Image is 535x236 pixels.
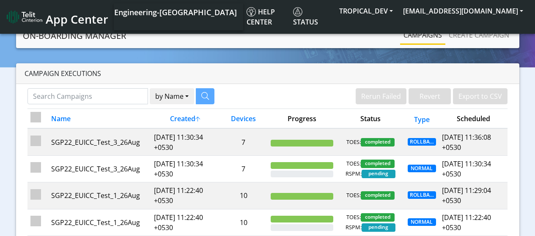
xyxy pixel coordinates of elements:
span: TOES: [346,191,361,200]
a: Status [290,3,334,30]
th: Name [48,109,151,129]
input: Search Campaigns [27,88,148,104]
th: Type [405,109,439,129]
span: completed [361,138,395,146]
th: Progress [267,109,336,129]
span: pending [362,223,395,232]
span: completed [361,213,395,222]
td: [DATE] 11:22:40 +0530 [151,209,219,236]
span: Status [293,7,318,27]
img: logo-telit-cinterion-gw-new.png [7,10,42,24]
th: Created [151,109,219,129]
a: Campaigns [400,27,445,43]
span: [DATE] 11:30:34 +0530 [442,159,491,179]
a: On-Boarding Manager [23,27,126,44]
span: NORMAL [408,165,436,172]
button: by Name [150,88,194,104]
span: completed [361,160,395,168]
span: TOES: [346,138,361,146]
span: Help center [247,7,275,27]
td: 7 [219,155,268,182]
span: pending [362,170,395,178]
span: Engineering-[GEOGRAPHIC_DATA] [114,7,237,17]
span: App Center [46,11,108,27]
img: knowledge.svg [247,7,256,16]
span: TOES: [346,213,361,222]
span: RSPM: [346,170,362,178]
a: App Center [7,8,107,26]
a: Create campaign [445,27,513,43]
td: [DATE] 11:30:34 +0530 [151,128,219,155]
span: ROLLBACK [408,138,436,146]
span: completed [361,191,395,200]
span: [DATE] 11:22:40 +0530 [442,213,491,232]
span: [DATE] 11:36:08 +0530 [442,133,491,152]
td: 10 [219,209,268,236]
img: status.svg [293,7,302,16]
span: ROLLBACK [408,191,436,199]
td: [DATE] 11:30:34 +0530 [151,155,219,182]
span: [DATE] 11:29:04 +0530 [442,186,491,205]
div: SGP22_EUICC_Test_3_26Aug [51,164,148,174]
span: RSPM: [346,223,362,232]
th: Scheduled [439,109,508,129]
div: SGP22_EUICC_Test_3_26Aug [51,137,148,147]
span: TOES: [346,160,361,168]
button: Rerun Failed [356,88,406,104]
td: 10 [219,182,268,209]
div: SGP22_EUICC_Test_1_26Aug [51,190,148,201]
td: [DATE] 11:22:40 +0530 [151,182,219,209]
th: Devices [219,109,268,129]
span: NORMAL [408,218,436,226]
button: Revert [409,88,451,104]
a: Your current platform instance [114,3,236,20]
td: 7 [219,128,268,155]
a: Help center [243,3,290,30]
th: Status [336,109,405,129]
button: [EMAIL_ADDRESS][DOMAIN_NAME] [398,3,528,19]
button: Export to CSV [453,88,508,104]
div: Campaign Executions [16,63,519,84]
button: TROPICAL_DEV [334,3,398,19]
div: SGP22_EUICC_Test_1_26Aug [51,217,148,228]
